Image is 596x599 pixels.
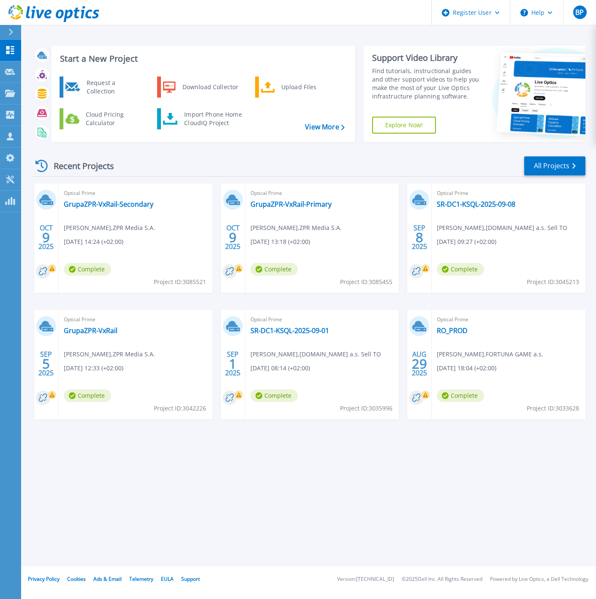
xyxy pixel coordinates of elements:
div: AUG 2025 [411,348,427,379]
a: EULA [161,575,174,583]
a: View More [305,123,344,131]
div: OCT 2025 [38,222,54,253]
a: SR-DC1-KSQL-2025-09-01 [250,326,329,335]
span: 9 [229,234,237,241]
div: Support Video Library [372,52,483,63]
h3: Start a New Project [60,54,344,63]
div: Request a Collection [82,79,144,96]
span: BP [575,9,584,16]
li: Powered by Live Optics, a Dell Technology [490,577,588,582]
a: Cloud Pricing Calculator [60,108,146,129]
a: Ads & Email [93,575,122,583]
span: Project ID: 3033628 [527,404,579,413]
span: 5 [42,360,50,367]
span: Optical Prime [250,315,394,324]
a: All Projects [524,156,585,175]
a: Download Collector [157,77,244,98]
span: [PERSON_NAME] , ZPR Media S.A. [64,350,155,359]
span: Project ID: 3085521 [154,277,206,287]
a: Telemetry [129,575,153,583]
span: Project ID: 3085455 [340,277,392,287]
span: Complete [64,389,111,402]
div: Recent Projects [33,156,125,176]
span: [DATE] 18:04 (+02:00) [437,364,496,373]
div: SEP 2025 [411,222,427,253]
span: [PERSON_NAME] , FORTUNA GAME a.s. [437,350,543,359]
span: 29 [412,360,427,367]
div: Cloud Pricing Calculator [82,110,144,127]
span: Complete [250,389,298,402]
div: Find tutorials, instructional guides and other support videos to help you make the most of your L... [372,67,483,101]
span: Optical Prime [250,189,394,198]
span: [DATE] 14:24 (+02:00) [64,237,123,246]
span: Project ID: 3035996 [340,404,392,413]
span: [PERSON_NAME] , [DOMAIN_NAME] a.s. Sell TO [437,223,567,232]
a: GrupaZPR-VxRail-Secondary [64,200,153,208]
span: [PERSON_NAME] , ZPR Media S.A. [64,223,155,232]
span: [DATE] 08:14 (+02:00) [250,364,310,373]
a: Request a Collection [60,77,146,98]
li: Version: [TECHNICAL_ID] [337,577,394,582]
span: Optical Prime [437,189,580,198]
div: OCT 2025 [225,222,241,253]
span: Optical Prime [64,315,207,324]
a: SR-DC1-KSQL-2025-09-08 [437,200,515,208]
span: Complete [64,263,111,276]
span: [DATE] 12:33 (+02:00) [64,364,123,373]
div: SEP 2025 [225,348,241,379]
span: Complete [437,263,484,276]
span: 9 [42,234,50,241]
a: Support [181,575,200,583]
li: © 2025 Dell Inc. All Rights Reserved [402,577,482,582]
span: Complete [437,389,484,402]
a: GrupaZPR-VxRail-Primary [250,200,332,208]
span: Optical Prime [437,315,580,324]
a: Cookies [67,575,86,583]
a: Explore Now! [372,117,436,134]
span: [PERSON_NAME] , [DOMAIN_NAME] a.s. Sell TO [250,350,381,359]
span: 1 [229,360,237,367]
span: Complete [250,263,298,276]
span: Project ID: 3042226 [154,404,206,413]
div: Upload Files [277,79,340,96]
div: Import Phone Home CloudIQ Project [180,110,246,127]
span: Project ID: 3045213 [527,277,579,287]
a: RO_PROD [437,326,468,335]
span: [DATE] 09:27 (+02:00) [437,237,496,246]
a: Upload Files [255,77,342,98]
span: Optical Prime [64,189,207,198]
span: 8 [416,234,423,241]
a: Privacy Policy [28,575,60,583]
div: Download Collector [178,79,242,96]
a: GrupaZPR-VxRail [64,326,117,335]
div: SEP 2025 [38,348,54,379]
span: [DATE] 13:18 (+02:00) [250,237,310,246]
span: [PERSON_NAME] , ZPR Media S.A. [250,223,342,232]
